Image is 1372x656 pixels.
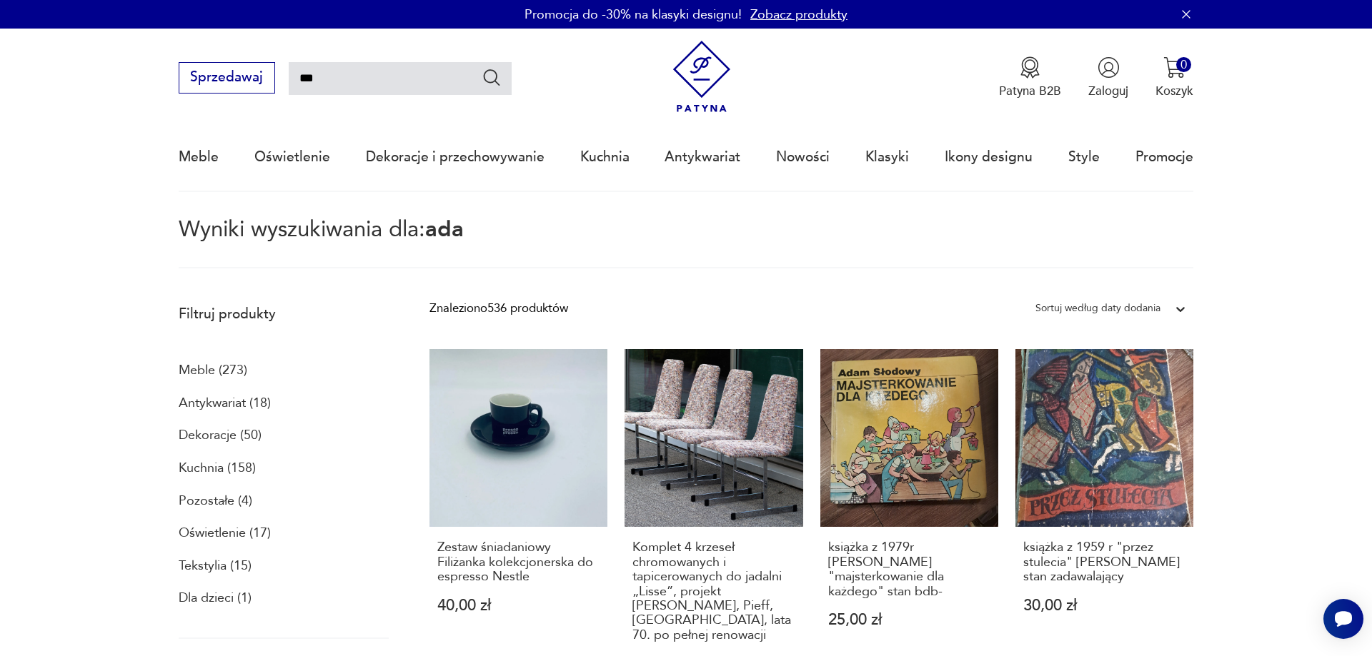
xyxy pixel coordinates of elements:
button: Patyna B2B [999,56,1061,99]
iframe: Smartsupp widget button [1323,599,1363,639]
a: Promocje [1135,124,1193,190]
a: Oświetlenie (17) [179,521,271,545]
p: Zaloguj [1088,83,1128,99]
a: Style [1068,124,1100,190]
div: 0 [1176,57,1191,72]
a: Sprzedawaj [179,73,275,84]
p: 40,00 zł [437,598,600,613]
p: Wyniki wyszukiwania dla: [179,219,1194,268]
a: Dekoracje i przechowywanie [366,124,545,190]
p: 25,00 zł [828,612,991,627]
a: Oświetlenie [254,124,330,190]
a: Zobacz produkty [750,6,847,24]
a: Kuchnia (158) [179,456,256,480]
a: Klasyki [865,124,909,190]
a: Kuchnia [580,124,630,190]
a: Antykwariat [665,124,740,190]
h3: Zestaw śniadaniowy Filiżanka kolekcjonerska do espresso Nestle [437,540,600,584]
img: Ikonka użytkownika [1098,56,1120,79]
p: 30,00 zł [1023,598,1186,613]
a: Pozostałe (4) [179,489,252,513]
img: Patyna - sklep z meblami i dekoracjami vintage [666,41,738,113]
div: Sortuj według daty dodania [1035,299,1160,318]
button: Sprzedawaj [179,62,275,94]
p: Patyna B2B [999,83,1061,99]
p: Promocja do -30% na klasyki designu! [525,6,742,24]
a: Meble (273) [179,358,247,383]
a: Dla dzieci (1) [179,586,252,610]
button: 0Koszyk [1155,56,1193,99]
p: Filtruj produkty [179,305,389,323]
img: Ikona koszyka [1163,56,1185,79]
h3: książka z 1959 r "przez stulecia" [PERSON_NAME] stan zadawalający [1023,540,1186,584]
a: Antykwariat (18) [179,391,271,415]
a: Meble [179,124,219,190]
p: Koszyk [1155,83,1193,99]
h3: Komplet 4 krzeseł chromowanych i tapicerowanych do jadalni „Lisse”, projekt [PERSON_NAME], Pieff,... [632,540,795,642]
img: Ikona medalu [1019,56,1041,79]
a: Nowości [776,124,830,190]
div: Znaleziono 536 produktów [429,299,568,318]
a: Ikony designu [945,124,1033,190]
a: Ikona medaluPatyna B2B [999,56,1061,99]
a: Dekoracje (50) [179,423,262,448]
span: ada [425,214,464,244]
h3: książka z 1979r [PERSON_NAME] "majsterkowanie dla każdego" stan bdb- [828,540,991,599]
button: Zaloguj [1088,56,1128,99]
a: Tekstylia (15) [179,554,252,578]
button: Szukaj [482,67,502,88]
